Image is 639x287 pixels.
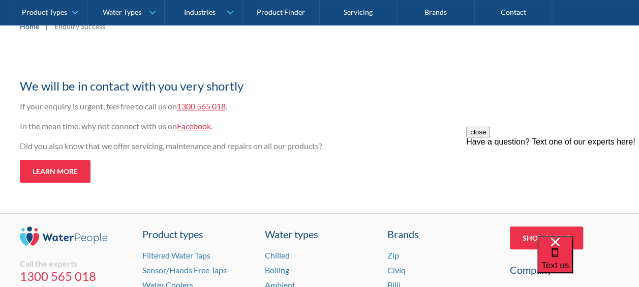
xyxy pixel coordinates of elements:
iframe: podium webchat widget bubble [537,236,639,287]
a: Water types [265,226,375,242]
a: Boiling [265,265,289,275]
p: If your enquiry is urgent, feel free to call us on . [20,100,416,112]
a: 1300 565 018 [177,101,226,111]
a: Zip [387,250,399,260]
p: Did you also know that we offer servicing, maintenance and repairs on all our products? [20,140,416,152]
h1: Thank you for your enquiry [20,58,416,72]
a: Learn more [20,160,90,183]
div: Enquiry Success [54,21,105,32]
iframe: podium webchat widget prompt [466,127,639,249]
a: Chilled [265,250,290,260]
a: Civiq [387,265,406,275]
a: Home [20,21,39,32]
div: Industries [184,8,215,17]
a: Facebook [177,121,211,131]
div: Product Types [22,8,67,17]
div: | [44,20,49,32]
p: In the mean time, why not connect with us on . [20,120,416,132]
h2: We will be in contact with you very shortly [20,77,416,95]
a: Product types [142,226,252,242]
div: Call the experts [20,259,130,269]
div: Company [510,262,620,277]
div: Water Types [103,8,141,17]
a: Filtered Water Taps [142,250,210,260]
a: Sensor/Hands Free Taps [142,265,227,275]
a: 1300 565 018 [20,269,130,284]
div: Brands [387,226,497,242]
